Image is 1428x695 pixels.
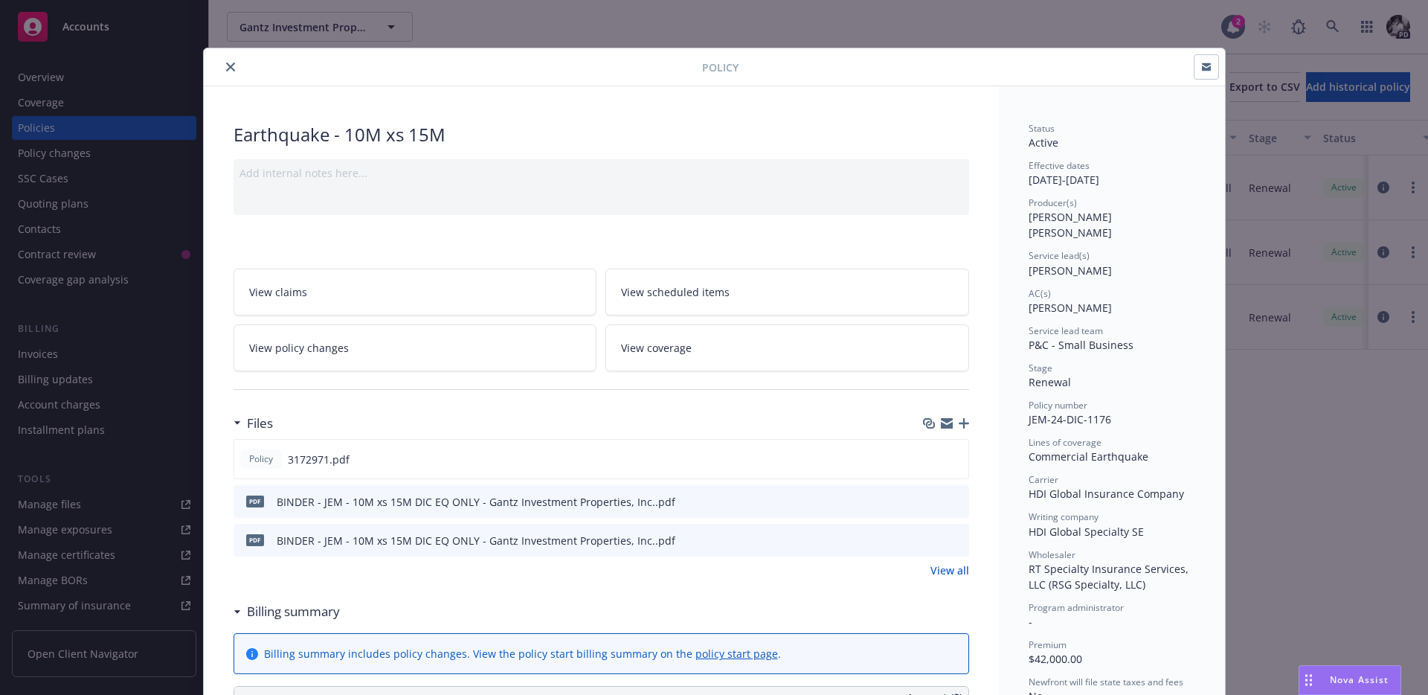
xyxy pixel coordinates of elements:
[1029,135,1058,150] span: Active
[222,58,239,76] button: close
[1029,362,1052,374] span: Stage
[1029,249,1090,262] span: Service lead(s)
[1029,196,1077,209] span: Producer(s)
[605,324,969,371] a: View coverage
[1029,210,1115,240] span: [PERSON_NAME] [PERSON_NAME]
[234,414,273,433] div: Files
[930,563,969,578] a: View all
[695,647,778,661] a: policy start page
[621,340,692,356] span: View coverage
[288,452,350,467] span: 3172971.pdf
[1029,338,1133,352] span: P&C - Small Business
[1330,673,1389,686] span: Nova Assist
[926,533,938,548] button: download file
[234,269,597,316] a: View claims
[1029,473,1058,486] span: Carrier
[239,165,963,181] div: Add internal notes here...
[247,602,340,621] h3: Billing summary
[234,324,597,371] a: View policy changes
[1029,436,1101,449] span: Lines of coverage
[1299,666,1318,694] div: Drag to move
[234,122,969,147] div: Earthquake - 10M xs 15M
[1029,487,1184,501] span: HDI Global Insurance Company
[702,60,739,75] span: Policy
[1029,615,1032,629] span: -
[926,494,938,510] button: download file
[949,452,962,467] button: preview file
[1029,324,1103,337] span: Service lead team
[277,533,675,548] div: BINDER - JEM - 10M xs 15M DIC EQ ONLY - Gantz Investment Properties, Inc..pdf
[1029,525,1144,539] span: HDI Global Specialty SE
[1029,449,1148,464] span: Commercial Earthquake
[950,494,963,510] button: preview file
[1029,375,1071,389] span: Renewal
[605,269,969,316] a: View scheduled items
[1029,510,1099,523] span: Writing company
[1029,159,1195,188] div: [DATE] - [DATE]
[1029,562,1191,592] span: RT Specialty Insurance Services, LLC (RSG Specialty, LLC)
[249,340,349,356] span: View policy changes
[247,414,273,433] h3: Files
[1299,665,1401,695] button: Nova Assist
[249,284,307,300] span: View claims
[950,533,963,548] button: preview file
[1029,652,1082,666] span: $42,000.00
[1029,122,1055,135] span: Status
[1029,548,1075,561] span: Wholesaler
[621,284,730,300] span: View scheduled items
[1029,601,1124,614] span: Program administrator
[1029,676,1183,688] span: Newfront will file state taxes and fees
[1029,263,1112,278] span: [PERSON_NAME]
[1029,287,1051,300] span: AC(s)
[264,646,781,662] div: Billing summary includes policy changes. View the policy start billing summary on the .
[246,496,264,507] span: pdf
[246,534,264,545] span: pdf
[1029,638,1067,651] span: Premium
[246,452,276,466] span: Policy
[277,494,675,510] div: BINDER - JEM - 10M xs 15M DIC EQ ONLY - Gantz Investment Properties, Inc..pdf
[234,602,340,621] div: Billing summary
[1029,399,1087,411] span: Policy number
[925,452,937,467] button: download file
[1029,159,1090,172] span: Effective dates
[1029,301,1112,315] span: [PERSON_NAME]
[1029,412,1111,426] span: JEM-24-DIC-1176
